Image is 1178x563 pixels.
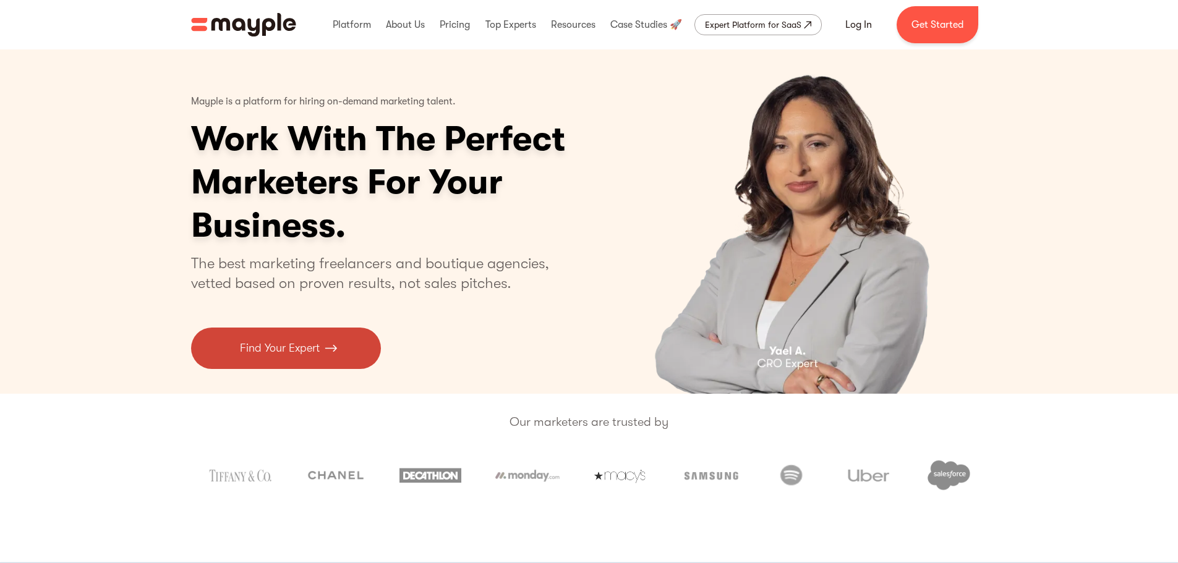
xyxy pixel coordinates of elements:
div: carousel [601,49,988,394]
div: Pricing [437,5,473,44]
img: Mayple logo [191,13,296,36]
p: The best marketing freelancers and boutique agencies, vetted based on proven results, not sales p... [191,253,564,293]
a: Expert Platform for SaaS [694,14,822,35]
div: Resources [548,5,599,44]
div: Platform [330,5,374,44]
div: Expert Platform for SaaS [705,17,801,32]
p: Mayple is a platform for hiring on-demand marketing talent. [191,87,456,117]
p: Find Your Expert [240,340,320,357]
div: About Us [383,5,428,44]
a: home [191,13,296,36]
a: Log In [830,10,887,40]
a: Get Started [897,6,978,43]
a: Find Your Expert [191,328,381,369]
h1: Work With The Perfect Marketers For Your Business. [191,117,661,247]
div: Top Experts [482,5,539,44]
div: 3 of 4 [601,49,988,394]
